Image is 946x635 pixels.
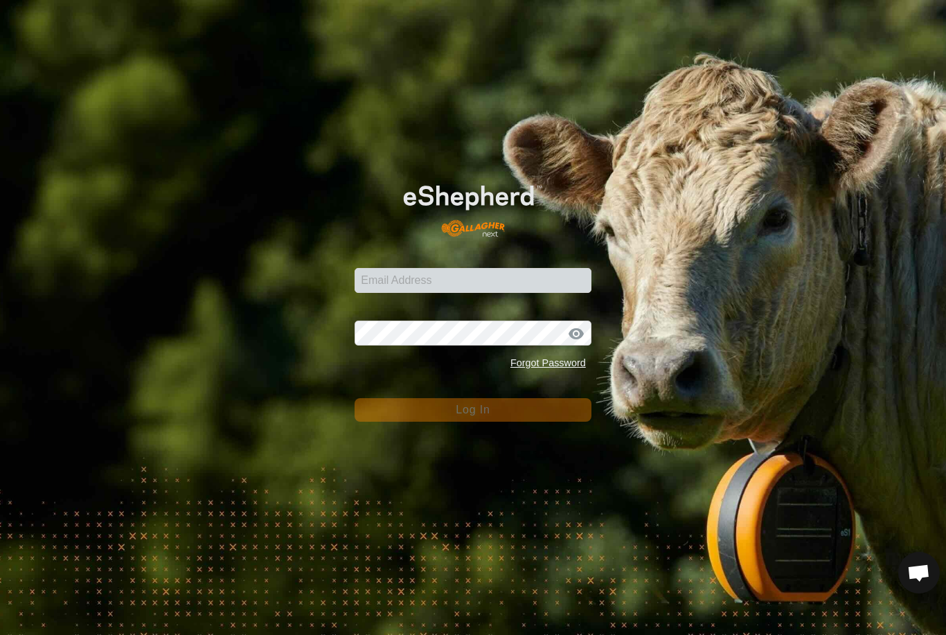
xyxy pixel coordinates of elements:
span: Log In [456,404,490,415]
div: Open chat [898,552,940,593]
a: Forgot Password [510,357,586,368]
img: E-shepherd Logo [378,166,567,246]
input: Email Address [355,268,591,293]
button: Log In [355,398,591,422]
